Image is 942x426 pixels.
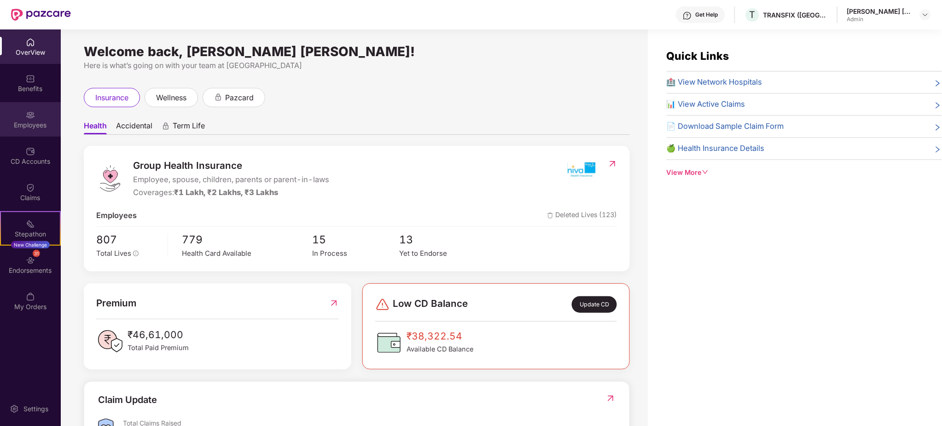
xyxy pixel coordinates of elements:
span: 📊 View Active Claims [667,98,745,110]
img: RedirectIcon [606,394,616,403]
span: right [934,144,942,155]
div: Coverages: [133,187,329,199]
span: ₹46,61,000 [128,328,189,343]
span: Available CD Balance [407,344,473,355]
span: info-circle [133,251,139,256]
img: svg+xml;base64,PHN2ZyBpZD0iRW1wbG95ZWVzIiB4bWxucz0iaHR0cDovL3d3dy53My5vcmcvMjAwMC9zdmciIHdpZHRoPS... [26,110,35,120]
span: T [750,9,756,20]
span: ₹1 Lakh, ₹2 Lakhs, ₹3 Lakhs [174,188,278,197]
img: svg+xml;base64,PHN2ZyBpZD0iSG9tZSIgeG1sbnM9Imh0dHA6Ly93d3cudzMub3JnLzIwMDAvc3ZnIiB3aWR0aD0iMjAiIG... [26,38,35,47]
span: insurance [95,92,128,104]
img: svg+xml;base64,PHN2ZyBpZD0iQmVuZWZpdHMiIHhtbG5zPSJodHRwOi8vd3d3LnczLm9yZy8yMDAwL3N2ZyIgd2lkdGg9Ij... [26,74,35,83]
span: 13 [399,231,486,248]
div: 31 [33,250,40,257]
img: CDBalanceIcon [375,329,403,357]
img: deleteIcon [547,213,553,219]
img: svg+xml;base64,PHN2ZyBpZD0iRGFuZ2VyLTMyeDMyIiB4bWxucz0iaHR0cDovL3d3dy53My5vcmcvMjAwMC9zdmciIHdpZH... [375,297,390,312]
span: Total Paid Premium [128,343,189,353]
div: Update CD [572,296,617,313]
img: svg+xml;base64,PHN2ZyB4bWxucz0iaHR0cDovL3d3dy53My5vcmcvMjAwMC9zdmciIHdpZHRoPSIyMSIgaGVpZ2h0PSIyMC... [26,219,35,229]
img: PaidPremiumIcon [96,328,124,355]
span: right [934,122,942,132]
span: 807 [96,231,162,248]
div: Claim Update [98,393,157,407]
img: logo [96,165,124,192]
div: Admin [847,16,912,23]
span: right [934,78,942,88]
span: Premium [96,296,136,311]
span: 779 [182,231,312,248]
div: Yet to Endorse [399,248,486,259]
span: Term Life [173,121,205,134]
span: Employees [96,210,137,222]
span: 📄 Download Sample Claim Form [667,121,784,132]
span: Group Health Insurance [133,158,329,173]
div: In Process [312,248,399,259]
img: svg+xml;base64,PHN2ZyBpZD0iTXlfT3JkZXJzIiBkYXRhLW5hbWU9Ik15IE9yZGVycyIgeG1sbnM9Imh0dHA6Ly93d3cudz... [26,292,35,301]
span: 🏥 View Network Hospitals [667,76,762,88]
img: New Pazcare Logo [11,9,71,21]
div: Health Card Available [182,248,312,259]
div: View More [667,167,942,178]
div: animation [214,93,222,101]
img: insurerIcon [564,158,599,181]
span: Accidental [116,121,152,134]
img: svg+xml;base64,PHN2ZyBpZD0iRHJvcGRvd24tMzJ4MzIiIHhtbG5zPSJodHRwOi8vd3d3LnczLm9yZy8yMDAwL3N2ZyIgd2... [922,11,929,18]
div: Here is what’s going on with your team at [GEOGRAPHIC_DATA] [84,60,630,71]
span: pazcard [225,92,254,104]
span: wellness [156,92,186,104]
span: Health [84,121,107,134]
span: Total Lives [96,249,131,258]
img: RedirectIcon [608,159,617,168]
div: [PERSON_NAME] [PERSON_NAME] [847,7,912,16]
span: ₹38,322.54 [407,329,473,344]
span: down [702,169,709,175]
img: svg+xml;base64,PHN2ZyBpZD0iU2V0dGluZy0yMHgyMCIgeG1sbnM9Imh0dHA6Ly93d3cudzMub3JnLzIwMDAvc3ZnIiB3aW... [10,404,19,414]
img: svg+xml;base64,PHN2ZyBpZD0iRW5kb3JzZW1lbnRzIiB4bWxucz0iaHR0cDovL3d3dy53My5vcmcvMjAwMC9zdmciIHdpZH... [26,256,35,265]
div: Stepathon [1,230,60,239]
img: svg+xml;base64,PHN2ZyBpZD0iSGVscC0zMngzMiIgeG1sbnM9Imh0dHA6Ly93d3cudzMub3JnLzIwMDAvc3ZnIiB3aWR0aD... [683,11,692,20]
span: 🍏 Health Insurance Details [667,143,765,155]
span: Low CD Balance [393,296,468,313]
span: right [934,100,942,110]
span: Quick Links [667,50,729,63]
div: TRANSFIX ([GEOGRAPHIC_DATA]) PRIVATE LIMITED [763,11,828,19]
img: svg+xml;base64,PHN2ZyBpZD0iQ2xhaW0iIHhtbG5zPSJodHRwOi8vd3d3LnczLm9yZy8yMDAwL3N2ZyIgd2lkdGg9IjIwIi... [26,183,35,192]
span: 15 [312,231,399,248]
div: Settings [21,404,51,414]
div: New Challenge [11,241,50,248]
img: svg+xml;base64,PHN2ZyBpZD0iQ0RfQWNjb3VudHMiIGRhdGEtbmFtZT0iQ0QgQWNjb3VudHMiIHhtbG5zPSJodHRwOi8vd3... [26,147,35,156]
span: Deleted Lives (123) [547,210,617,222]
img: RedirectIcon [329,296,339,311]
div: animation [162,122,170,130]
div: Welcome back, [PERSON_NAME] [PERSON_NAME]! [84,48,630,55]
div: Get Help [696,11,718,18]
span: Employee, spouse, children, parents or parent-in-laws [133,174,329,186]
